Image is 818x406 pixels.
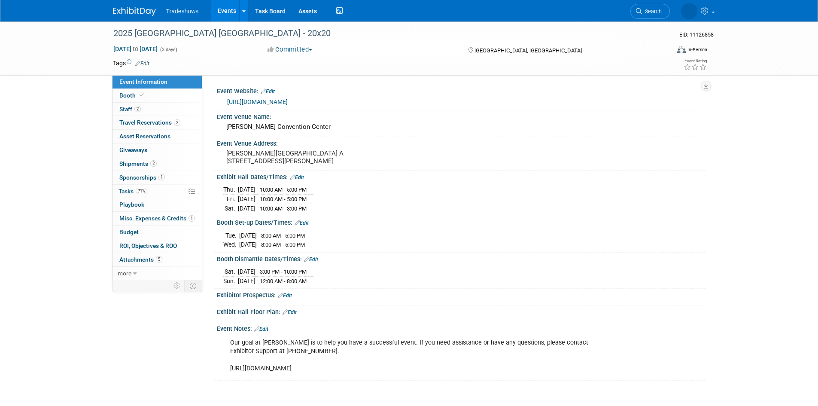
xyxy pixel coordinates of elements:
[140,93,144,98] i: Booth reservation complete
[189,215,195,222] span: 1
[119,78,167,85] span: Event Information
[119,92,146,99] span: Booth
[119,215,195,222] span: Misc. Expenses & Credits
[113,171,202,184] a: Sponsorships1
[131,46,140,52] span: to
[119,242,177,249] span: ROI, Objectives & ROO
[261,241,305,248] span: 8:00 AM - 5:00 PM
[223,240,239,249] td: Wed.
[170,280,185,291] td: Personalize Event Tab Strip
[227,98,288,105] a: [URL][DOMAIN_NAME]
[217,305,705,317] div: Exhibit Hall Floor Plan:
[217,216,705,227] div: Booth Set-up Dates/Times:
[679,31,714,38] span: Event ID: 11126858
[166,8,199,15] span: Tradeshows
[261,232,305,239] span: 8:00 AM - 5:00 PM
[224,334,611,377] div: Our goal at [PERSON_NAME] is to help you have a successful event. If you need assistance or have ...
[174,119,180,126] span: 2
[687,46,707,53] div: In-Person
[238,267,255,277] td: [DATE]
[184,280,202,291] td: Toggle Event Tabs
[217,110,705,121] div: Event Venue Name:
[134,106,141,112] span: 2
[642,8,662,15] span: Search
[304,256,318,263] a: Edit
[474,47,582,54] span: [GEOGRAPHIC_DATA], [GEOGRAPHIC_DATA]
[238,195,255,204] td: [DATE]
[119,106,141,113] span: Staff
[113,7,156,16] img: ExhibitDay
[113,103,202,116] a: Staff2
[260,205,307,212] span: 10:00 AM - 3:00 PM
[260,196,307,202] span: 10:00 AM - 5:00 PM
[226,150,411,165] pre: [PERSON_NAME][GEOGRAPHIC_DATA] A [STREET_ADDRESS][PERSON_NAME]
[113,212,202,225] a: Misc. Expenses & Credits1
[223,120,699,134] div: [PERSON_NAME] Convention Center
[223,267,238,277] td: Sat.
[239,240,257,249] td: [DATE]
[217,253,705,264] div: Booth Dismantle Dates/Times:
[217,171,705,182] div: Exhibit Hall Dates/Times:
[118,270,131,277] span: more
[630,4,670,19] a: Search
[113,45,158,53] span: [DATE] [DATE]
[223,185,238,195] td: Thu.
[113,75,202,89] a: Event Information
[260,278,307,284] span: 12:00 AM - 8:00 AM
[223,231,239,240] td: Tue.
[158,174,165,180] span: 1
[681,3,697,19] img: Janet Wong
[677,46,686,53] img: Format-Inperson.png
[217,289,705,300] div: Exhibitor Prospectus:
[261,89,275,95] a: Edit
[223,195,238,204] td: Fri.
[150,160,157,167] span: 2
[113,143,202,157] a: Giveaways
[265,45,316,54] button: Committed
[159,47,177,52] span: (3 days)
[260,269,307,275] span: 3:00 PM - 10:00 PM
[113,185,202,198] a: Tasks71%
[110,26,657,41] div: 2025 [GEOGRAPHIC_DATA] [GEOGRAPHIC_DATA] - 20x20
[239,231,257,240] td: [DATE]
[119,201,144,208] span: Playbook
[119,133,170,140] span: Asset Reservations
[135,61,149,67] a: Edit
[113,226,202,239] a: Budget
[254,326,268,332] a: Edit
[283,309,297,315] a: Edit
[260,186,307,193] span: 10:00 AM - 5:00 PM
[295,220,309,226] a: Edit
[113,116,202,129] a: Travel Reservations2
[119,160,157,167] span: Shipments
[684,59,707,63] div: Event Rating
[119,147,147,153] span: Giveaways
[113,267,202,280] a: more
[619,45,708,58] div: Event Format
[278,293,292,299] a: Edit
[156,256,162,263] span: 5
[223,204,238,213] td: Sat.
[119,174,165,181] span: Sponsorships
[119,256,162,263] span: Attachments
[119,119,180,126] span: Travel Reservations
[217,85,705,96] div: Event Website:
[217,322,705,333] div: Event Notes:
[113,130,202,143] a: Asset Reservations
[113,89,202,102] a: Booth
[217,137,705,148] div: Event Venue Address:
[238,204,255,213] td: [DATE]
[113,253,202,266] a: Attachments5
[238,185,255,195] td: [DATE]
[113,198,202,211] a: Playbook
[290,174,304,180] a: Edit
[113,59,149,67] td: Tags
[113,239,202,253] a: ROI, Objectives & ROO
[119,229,139,235] span: Budget
[119,188,147,195] span: Tasks
[136,188,147,194] span: 71%
[223,276,238,285] td: Sun.
[113,157,202,171] a: Shipments2
[238,276,255,285] td: [DATE]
